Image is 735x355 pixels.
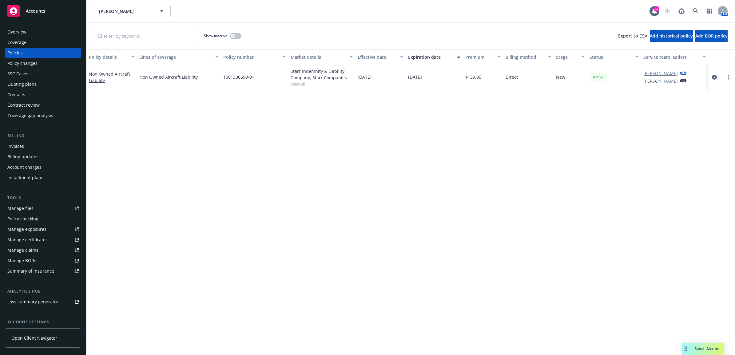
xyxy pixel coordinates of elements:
[7,27,26,37] div: Overview
[704,5,716,17] a: Switch app
[89,54,128,60] div: Policy details
[650,33,693,39] span: Add historical policy
[5,245,81,255] a: Manage claims
[556,54,578,60] div: Stage
[5,48,81,58] a: Policies
[7,224,46,234] div: Manage exposures
[406,49,463,64] button: Expiration date
[7,214,38,224] div: Policy checking
[355,49,406,64] button: Effective date
[5,214,81,224] a: Policy checking
[86,49,137,64] button: Policy details
[5,111,81,120] a: Coverage gap analysis
[5,162,81,172] a: Account charges
[587,49,641,64] button: Status
[5,288,81,294] div: Analytics hub
[5,141,81,151] a: Invoices
[7,90,25,100] div: Contacts
[291,68,353,81] div: Starr Indemnity & Liability Company, Starr Companies
[463,49,503,64] button: Premium
[5,27,81,37] a: Overview
[223,74,254,80] span: 1001300690-01
[675,5,688,17] a: Report a Bug
[592,74,604,80] span: Active
[221,49,288,64] button: Policy number
[408,54,454,60] div: Expiration date
[5,266,81,276] a: Summary of insurance
[650,30,693,42] button: Add historical policy
[5,195,81,201] div: Tools
[5,224,81,234] a: Manage exposures
[641,49,708,64] button: Service team leaders
[682,343,724,355] button: Nova Assist
[643,78,678,84] a: [PERSON_NAME]
[5,69,81,79] a: SSC Cases
[5,152,81,162] a: Billing updates
[618,33,647,39] span: Export to CSV
[465,74,481,80] span: $139.00
[5,100,81,110] a: Contract review
[7,297,58,307] div: Loss summary generator
[7,100,40,110] div: Contract review
[288,49,356,64] button: Market details
[7,58,38,68] div: Policy changes
[99,8,152,14] span: [PERSON_NAME]
[506,74,518,80] span: Direct
[695,33,728,39] span: Add BOR policy
[7,203,34,213] div: Manage files
[689,5,702,17] a: Search
[7,256,36,266] div: Manage BORs
[5,58,81,68] a: Policy changes
[5,133,81,139] div: Billing
[5,297,81,307] a: Loss summary generator
[5,203,81,213] a: Manage files
[139,54,212,60] div: Lines of coverage
[7,245,38,255] div: Manage claims
[5,2,81,20] a: Accounts
[94,5,171,17] button: [PERSON_NAME]
[7,37,26,47] div: Coverage
[408,74,422,80] span: [DATE]
[291,81,353,86] span: Show all
[7,266,54,276] div: Summary of insurance
[358,74,371,80] span: [DATE]
[7,79,37,89] div: Quoting plans
[661,5,673,17] a: Start snowing
[7,48,23,58] div: Policies
[590,54,632,60] div: Status
[7,69,28,79] div: SSC Cases
[503,49,554,64] button: Billing method
[137,49,221,64] button: Lines of coverage
[7,162,42,172] div: Account charges
[618,30,647,42] button: Export to CSV
[654,6,659,12] div: 67
[5,173,81,183] a: Installment plans
[5,235,81,245] a: Manage certificates
[554,49,587,64] button: Stage
[139,74,218,80] a: Non Owned Aircraft Liability
[5,90,81,100] a: Contacts
[711,73,718,81] a: circleInformation
[204,33,227,38] span: Show inactive
[358,54,396,60] div: Effective date
[695,346,719,351] span: Nova Assist
[94,30,200,42] input: Filter by keyword...
[7,235,48,245] div: Manage certificates
[5,79,81,89] a: Quoting plans
[11,335,57,341] span: Open Client Navigator
[506,54,544,60] div: Billing method
[682,343,690,355] div: Drag to move
[5,37,81,47] a: Coverage
[643,54,699,60] div: Service team leaders
[89,71,130,83] a: Non Owned Aircraft Liability
[465,54,494,60] div: Premium
[556,74,565,80] span: New
[223,54,279,60] div: Policy number
[5,319,81,325] div: Account settings
[5,256,81,266] a: Manage BORs
[695,30,728,42] button: Add BOR policy
[291,54,346,60] div: Market details
[643,70,678,77] a: [PERSON_NAME]
[7,111,53,120] div: Coverage gap analysis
